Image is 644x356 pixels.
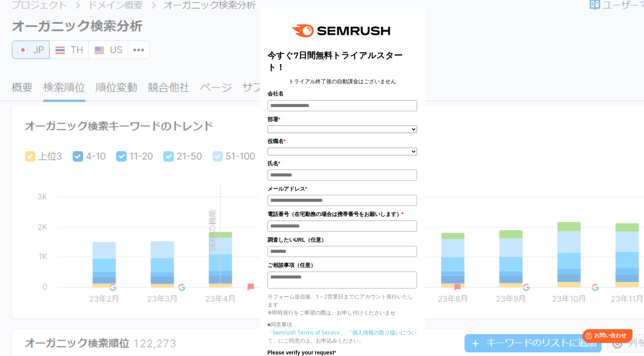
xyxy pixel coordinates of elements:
label: ご相談事項（任意） [268,261,417,269]
label: 氏名 [268,159,417,168]
label: 部署 [268,115,417,124]
a: 「Semrush Terms of Service」 [268,329,345,336]
title: 今すぐ7日間無料トライアルスタート！ [268,49,417,73]
label: 会社名 [268,89,417,98]
img: e6a379fe-ca9f-484e-8561-e79cf3a04b3f.png [286,16,398,46]
p: にご同意の上、お申込みください。 [268,328,417,344]
label: 調査したいURL（任意） [268,236,417,244]
a: 「個人情報の取り扱いについて」 [268,329,417,344]
label: メールアドレス [268,185,417,193]
p: ※フォーム送信後、1～2営業日までにアカウント発行いたします ※即時発行をご希望の際は、お申し付けくださいませ [268,292,417,316]
center: トライアル終了後の自動課金はございません [268,77,417,86]
p: ■同意事項 [268,320,417,328]
label: 役職名 [268,137,417,145]
iframe: Help widget launcher [576,326,636,348]
label: 電話番号（在宅勤務の場合は携帯番号をお願いします） [268,210,417,218]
